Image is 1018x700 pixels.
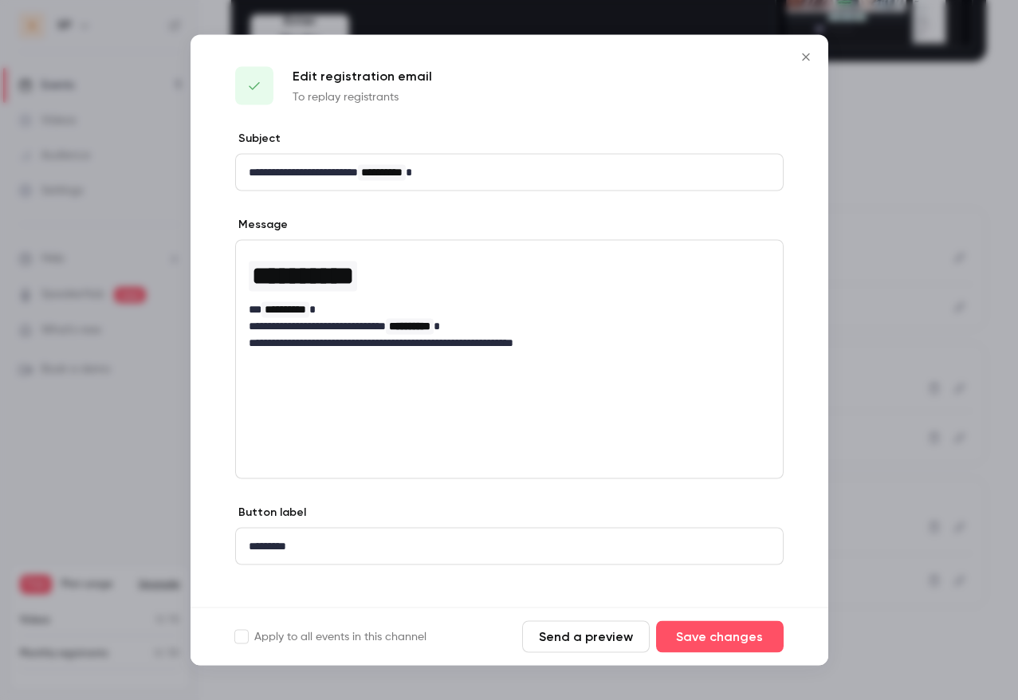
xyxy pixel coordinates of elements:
button: Send a preview [522,621,650,653]
label: Subject [235,131,281,147]
label: Apply to all events in this channel [235,629,426,645]
div: editor [236,155,783,191]
div: editor [236,529,783,564]
button: Close [790,41,822,73]
p: To replay registrants [293,89,432,105]
button: Save changes [656,621,784,653]
label: Message [235,217,288,233]
p: Edit registration email [293,67,432,86]
label: Button label [235,505,306,521]
div: editor [236,241,783,361]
